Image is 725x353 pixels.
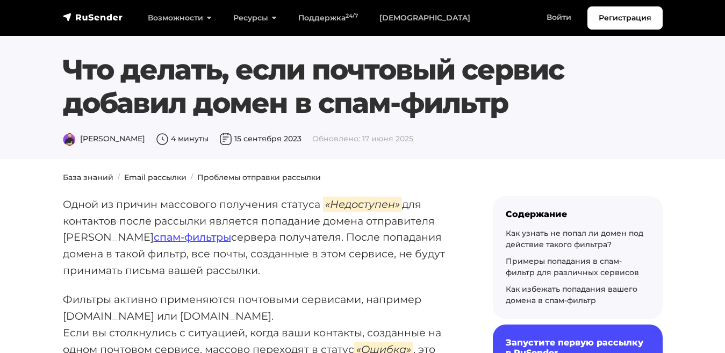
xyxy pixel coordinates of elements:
h1: Что делать, если почтовый сервис добавил домен в спам-фильтр [63,53,663,120]
a: Войти [536,6,582,28]
span: 15 сентября 2023 [219,134,302,143]
sup: 24/7 [346,12,358,19]
a: Ресурсы [222,7,288,29]
a: База знаний [63,172,113,182]
a: Регистрация [587,6,663,30]
span: Обновлено: 17 июня 2025 [312,134,413,143]
img: RuSender [63,12,123,23]
p: Одной из причин массового получения статуса для контактов после рассылки является попадание домен... [63,196,458,279]
img: Время чтения [156,133,169,146]
a: Email рассылки [124,172,186,182]
em: «Недоступен» [323,197,402,212]
div: Содержание [506,209,650,219]
span: [PERSON_NAME] [63,134,145,143]
a: Возможности [137,7,222,29]
img: Дата публикации [219,133,232,146]
a: Проблемы отправки рассылки [197,172,321,182]
nav: breadcrumb [56,172,669,183]
a: Как избежать попадания вашего домена в спам-фильтр [506,284,637,305]
a: Как узнать не попал ли домен под действие такого фильтра? [506,228,643,249]
a: спам-фильтры [154,230,231,243]
span: 4 минуты [156,134,209,143]
a: [DEMOGRAPHIC_DATA] [369,7,481,29]
a: Поддержка24/7 [288,7,369,29]
a: Примеры попадания в спам-фильтр для различных сервисов [506,256,639,277]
